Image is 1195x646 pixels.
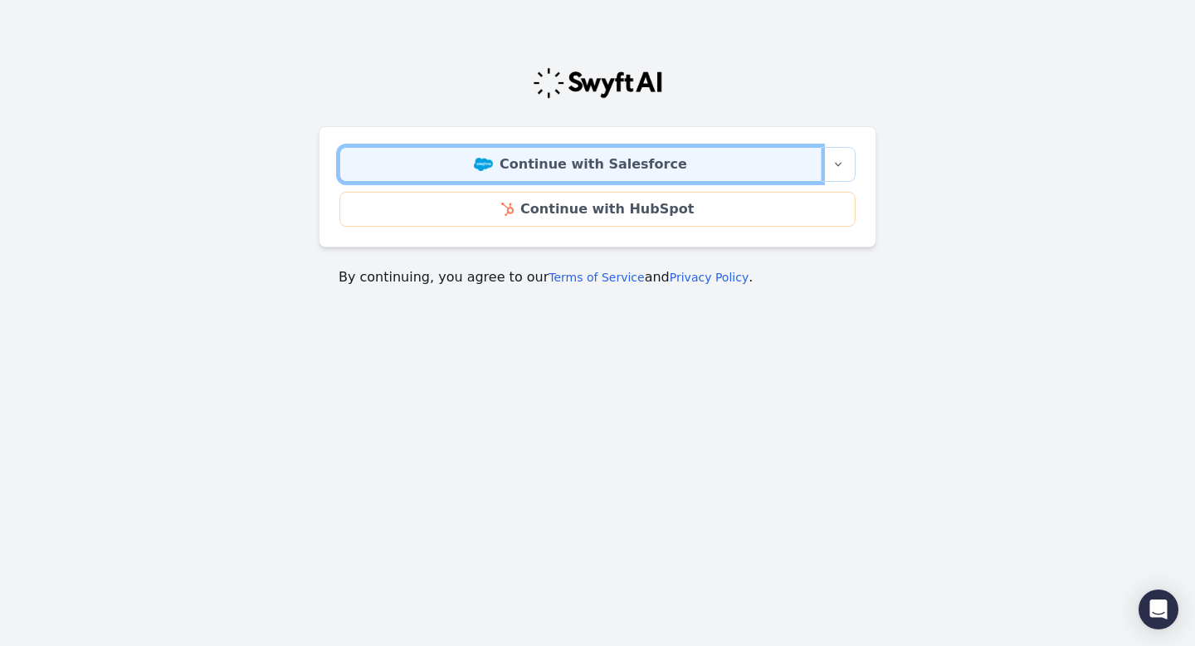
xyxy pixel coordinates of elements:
[549,271,644,284] a: Terms of Service
[339,147,822,182] a: Continue with Salesforce
[474,158,493,171] img: Salesforce
[501,203,514,216] img: HubSpot
[1139,590,1178,629] div: Open Intercom Messenger
[339,192,856,227] a: Continue with HubSpot
[339,267,856,287] p: By continuing, you agree to our and .
[532,66,663,100] img: Swyft Logo
[670,271,749,284] a: Privacy Policy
